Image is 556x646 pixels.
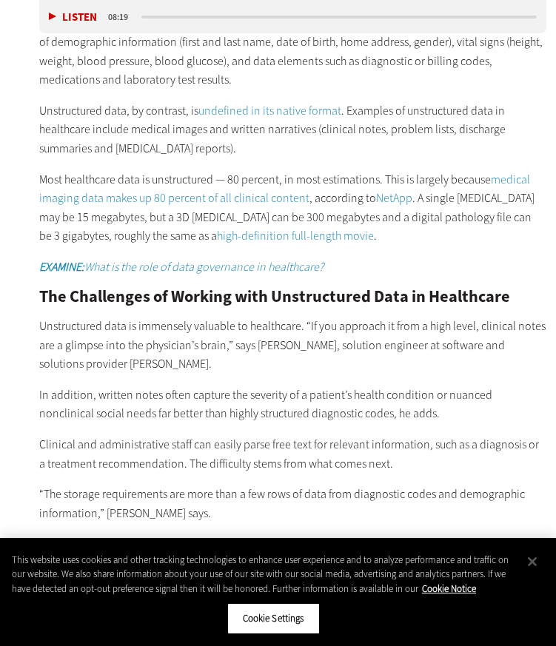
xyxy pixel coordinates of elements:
h2: The Challenges of Working with Unstructured Data in Healthcare [39,289,546,305]
button: Cookie Settings [227,603,320,634]
p: This is both a blessing (because unstructured data doesn’t need to be stored in a data warehouse ... [39,534,546,572]
a: undefined in its native format [198,103,341,118]
p: Unstructured data, by contrast, is . Examples of unstructured data in healthcare include medical ... [39,101,546,158]
em: What is the role of data governance in healthcare? [84,259,324,275]
em: EXAMINE: [39,259,84,275]
button: Listen [49,12,97,23]
div: This website uses cookies and other tracking technologies to enhance user experience and to analy... [12,553,516,596]
p: Most healthcare data is unstructured — 80 percent, in most estimations. This is largely because ,... [39,170,546,246]
div: duration [106,10,139,24]
a: high-definition full-length movie [217,228,374,243]
p: Clinical and administrative staff can easily parse free text for relevant information, such as a ... [39,435,546,473]
a: NetApp [376,190,412,206]
a: More information about your privacy [422,582,476,595]
p: “The storage requirements are more than a few rows of data from diagnostic codes and demographic ... [39,485,546,522]
p: Unstructured data is immensely valuable to healthcare. “If you approach it from a high level, cli... [39,317,546,374]
a: EXAMINE:What is the role of data governance in healthcare? [39,259,324,275]
p: In addition, written notes often capture the severity of a patient’s health condition or nuanced ... [39,386,546,423]
button: Close [516,545,549,578]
